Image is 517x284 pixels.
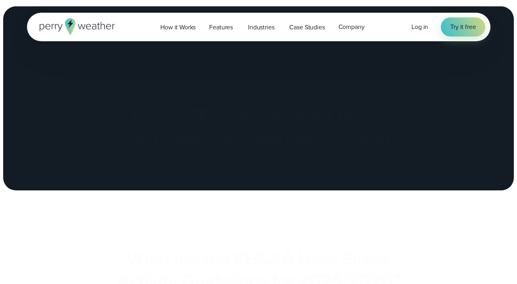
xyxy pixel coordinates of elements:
span: Log in [411,22,428,31]
span: How it Works [160,23,196,32]
span: Company [338,22,365,32]
a: Log in [411,22,428,32]
a: Try it free [441,17,485,36]
a: How it Works [154,19,202,35]
a: Case Studies [283,19,331,35]
span: Case Studies [289,23,325,32]
span: Features [209,23,233,32]
span: Industries [248,23,274,32]
span: Try it free [450,22,476,32]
